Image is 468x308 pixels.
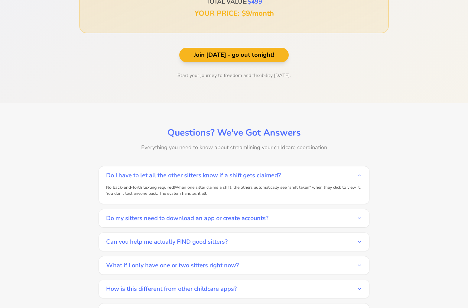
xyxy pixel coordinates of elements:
p: Start your journey to freedom and flexibility [DATE]. [27,72,441,79]
button: Join [DATE] - go out tonight! [179,48,289,62]
h2: Questions? We've Got Answers [27,127,441,138]
button: Do my sitters need to download an app or create accounts? [106,209,362,227]
button: How is this different from other childcare apps? [106,280,362,298]
button: Do I have to let all the other sitters know if a shift gets claimed? [106,166,362,184]
a: Join [DATE] - go out tonight! [179,52,289,59]
button: Can you help me actually FIND good sitters? [106,233,362,251]
div: Do I have to let all the other sitters know if a shift gets claimed? [106,184,362,204]
p: YOUR PRICE: $9/month [94,8,374,18]
button: What if I only have one or two sitters right now? [106,256,362,274]
p: Everything you need to know about streamlining your childcare coordination [27,143,441,152]
div: When one sitter claims a shift, the others automatically see "shift taken" when they click to vie... [106,184,362,204]
span: No back-and-forth texting required! [106,184,175,190]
